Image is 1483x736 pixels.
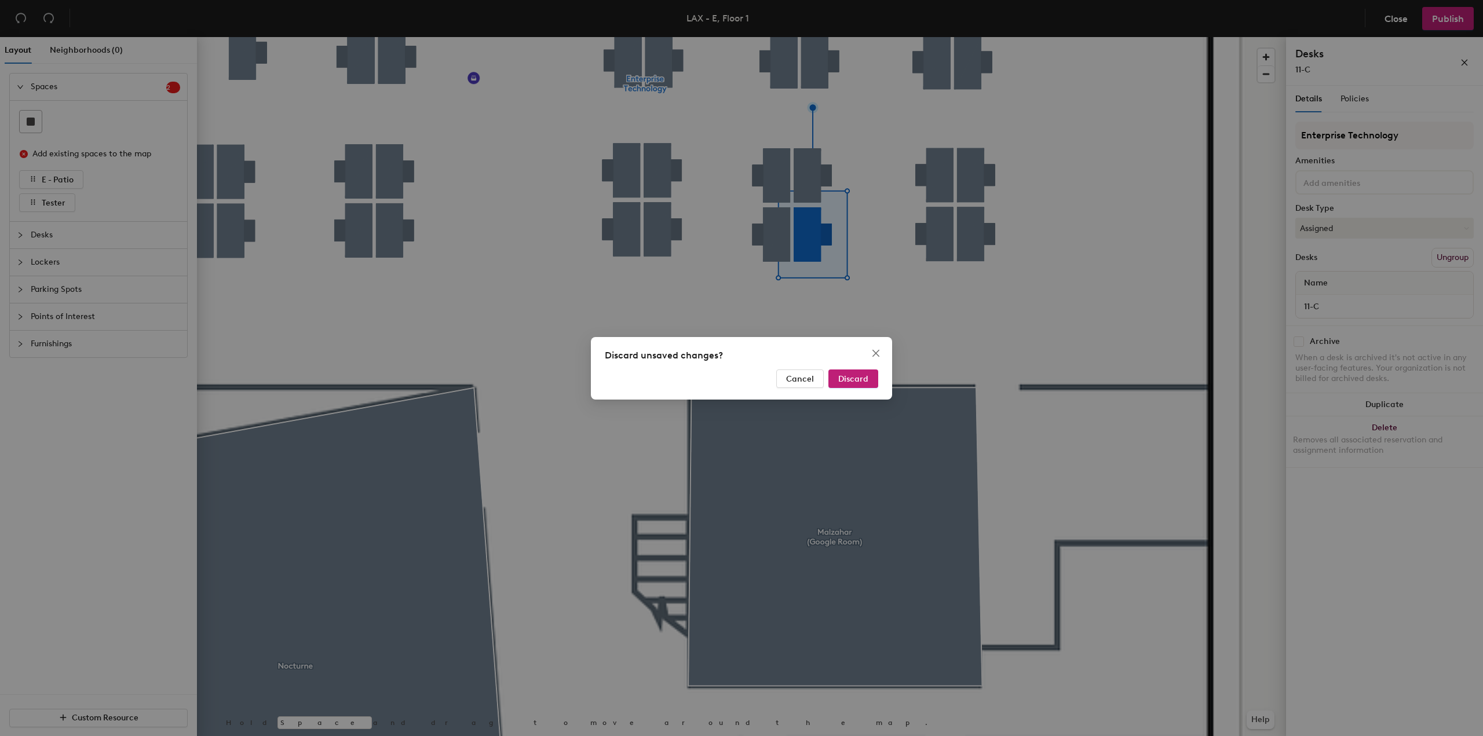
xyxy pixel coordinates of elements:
button: Discard [828,369,878,388]
span: close [871,349,881,358]
span: Discard [838,374,868,383]
span: Close [867,349,885,358]
button: Cancel [776,369,824,388]
button: Close [867,344,885,362]
div: Discard unsaved changes? [605,349,878,362]
span: Cancel [786,374,814,383]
